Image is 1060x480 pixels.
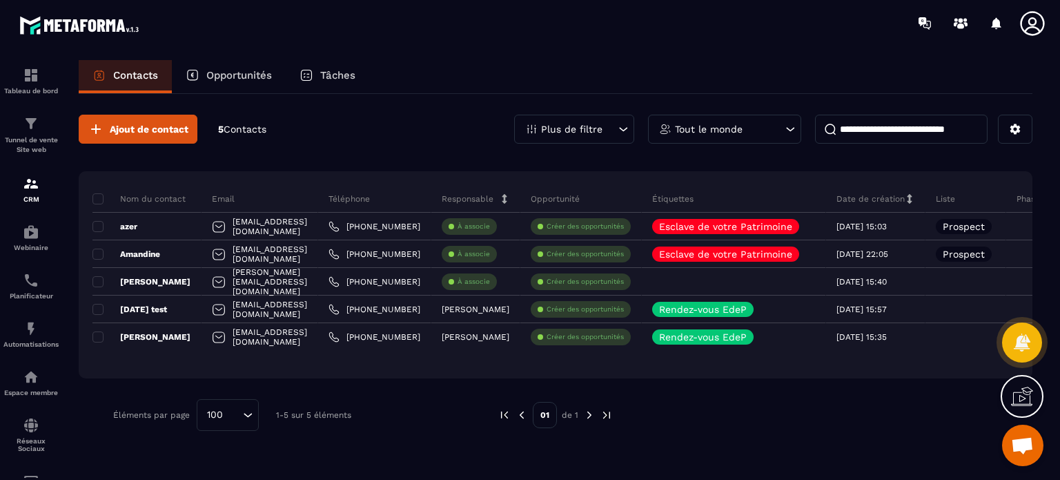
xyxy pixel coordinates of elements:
p: Réseaux Sociaux [3,437,59,452]
p: [DATE] 22:05 [836,249,888,259]
p: Nom du contact [92,193,186,204]
a: schedulerschedulerPlanificateur [3,262,59,310]
p: Créer des opportunités [547,249,624,259]
a: automationsautomationsAutomatisations [3,310,59,358]
img: formation [23,67,39,84]
span: Ajout de contact [110,122,188,136]
p: Opportunité [531,193,580,204]
p: Opportunités [206,69,272,81]
a: formationformationTableau de bord [3,57,59,105]
p: Plus de filtre [541,124,602,134]
input: Search for option [228,407,239,423]
p: Rendez-vous EdeP [659,332,747,342]
a: Opportunités [172,60,286,93]
a: formationformationCRM [3,165,59,213]
p: Rendez-vous EdeP [659,305,747,314]
p: Prospect [943,222,985,231]
p: Espace membre [3,389,59,396]
img: next [600,409,613,421]
p: 01 [533,402,557,428]
p: Esclave de votre Patrimoine [659,249,792,259]
p: Planificateur [3,292,59,300]
p: Liste [936,193,955,204]
p: Email [212,193,235,204]
a: [PHONE_NUMBER] [328,221,420,232]
p: [DATE] 15:57 [836,305,887,314]
img: automations [23,320,39,337]
p: Étiquettes [652,193,694,204]
img: formation [23,115,39,132]
p: CRM [3,195,59,203]
p: Tableau de bord [3,87,59,95]
a: automationsautomationsEspace membre [3,358,59,407]
button: Ajout de contact [79,115,197,144]
p: Éléments par page [113,410,190,420]
p: [PERSON_NAME] [442,305,509,314]
p: À associe [458,277,490,287]
p: Contacts [113,69,158,81]
div: Ouvrir le chat [1002,425,1043,466]
img: next [583,409,596,421]
p: azer [92,221,137,232]
a: [PHONE_NUMBER] [328,249,420,260]
img: social-network [23,417,39,434]
img: scheduler [23,272,39,289]
p: Tout le monde [675,124,743,134]
p: Créer des opportunités [547,332,624,342]
img: logo [19,12,144,38]
img: automations [23,369,39,385]
img: prev [498,409,511,421]
a: automationsautomationsWebinaire [3,213,59,262]
span: 100 [202,407,228,423]
div: Search for option [197,399,259,431]
a: [PHONE_NUMBER] [328,332,420,343]
p: Esclave de votre Patrimoine [659,222,792,231]
p: [PERSON_NAME] [92,276,190,287]
p: Amandine [92,249,160,260]
p: [PERSON_NAME] [92,332,190,343]
p: Webinaire [3,244,59,251]
a: Tâches [286,60,369,93]
p: Date de création [836,193,905,204]
p: 1-5 sur 5 éléments [276,410,351,420]
p: [DATE] test [92,304,167,315]
p: À associe [458,249,490,259]
a: [PHONE_NUMBER] [328,276,420,287]
p: [DATE] 15:03 [836,222,887,231]
p: Tâches [320,69,355,81]
p: Prospect [943,249,985,259]
span: Contacts [224,124,266,135]
p: Créer des opportunités [547,305,624,314]
p: Phase [1017,193,1040,204]
img: automations [23,224,39,240]
img: prev [516,409,528,421]
a: Contacts [79,60,172,93]
a: formationformationTunnel de vente Site web [3,105,59,165]
p: Tunnel de vente Site web [3,135,59,155]
p: [DATE] 15:40 [836,277,887,287]
p: [DATE] 15:35 [836,332,887,342]
p: Créer des opportunités [547,277,624,287]
a: [PHONE_NUMBER] [328,304,420,315]
p: Téléphone [328,193,370,204]
p: Automatisations [3,340,59,348]
p: Créer des opportunités [547,222,624,231]
p: de 1 [562,410,578,421]
p: Responsable [442,193,493,204]
p: [PERSON_NAME] [442,332,509,342]
img: formation [23,175,39,192]
a: social-networksocial-networkRéseaux Sociaux [3,407,59,463]
p: À associe [458,222,490,231]
p: 5 [218,123,266,136]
